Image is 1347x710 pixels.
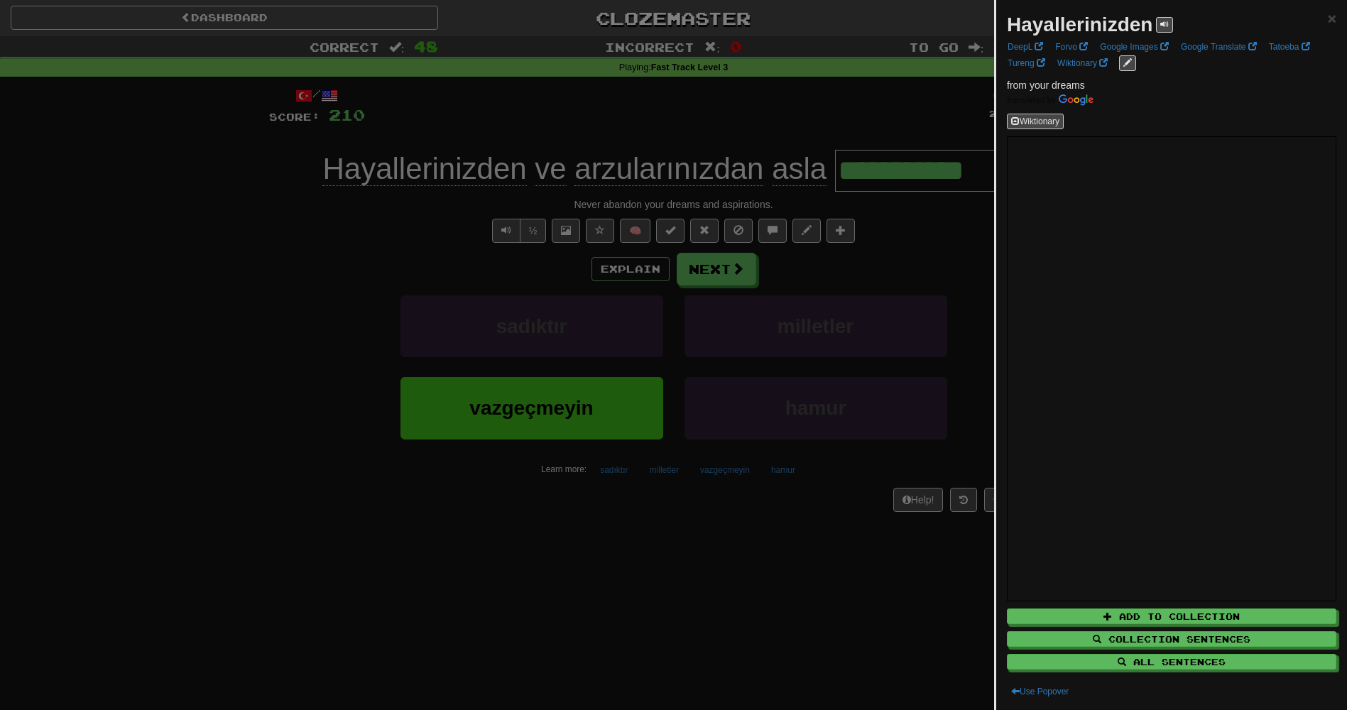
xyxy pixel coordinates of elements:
span: × [1328,10,1336,26]
a: Tatoeba [1265,39,1314,55]
a: Wiktionary [1053,55,1112,71]
button: Wiktionary [1007,114,1064,129]
button: edit links [1119,55,1136,71]
button: Collection Sentences [1007,631,1336,647]
img: Color short [1007,94,1094,106]
a: Tureng [1003,55,1049,71]
strong: Hayallerinizden [1007,13,1152,35]
a: DeepL [1003,39,1047,55]
a: Forvo [1051,39,1092,55]
span: from your dreams [1007,80,1085,91]
button: Use Popover [1007,684,1073,699]
button: Close [1328,11,1336,26]
button: Add to Collection [1007,608,1336,624]
button: All Sentences [1007,654,1336,670]
a: Google Images [1096,39,1173,55]
a: Google Translate [1177,39,1261,55]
